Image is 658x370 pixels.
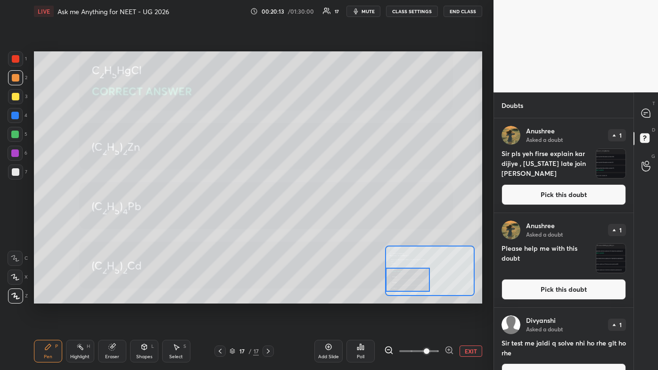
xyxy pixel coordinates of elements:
[444,6,482,17] button: End Class
[8,108,27,123] div: 4
[619,227,622,233] p: 1
[70,354,90,359] div: Highlight
[8,89,27,104] div: 3
[526,136,563,143] p: Asked a doubt
[502,148,592,179] h4: Sir pls yeh firse explain kar dijiye , [US_STATE] late join [PERSON_NAME]
[8,288,28,304] div: Z
[8,146,27,161] div: 6
[502,243,592,273] h4: Please help me with this doubt
[8,70,27,85] div: 2
[619,322,622,328] p: 1
[253,347,259,355] div: 17
[619,132,622,138] p: 1
[460,345,482,357] button: EXIT
[335,9,339,14] div: 17
[652,100,655,107] p: T
[58,7,169,16] h4: Ask me Anything for NEET - UG 2026
[34,6,54,17] div: LIVE
[526,325,563,333] p: Asked a doubt
[502,126,520,145] img: 18bef55533c447e38b2092edbe7628ac.jpg
[502,338,626,358] h4: Sir test me jaldi q solve nhi ho rhe glt ho rhe
[526,127,555,135] p: Anushree
[652,126,655,133] p: D
[526,230,563,238] p: Asked a doubt
[8,251,28,266] div: C
[596,149,625,178] img: 1759665290BQ9PR1.jpg
[8,127,27,142] div: 5
[346,6,380,17] button: mute
[362,8,375,15] span: mute
[169,354,183,359] div: Select
[502,221,520,239] img: 18bef55533c447e38b2092edbe7628ac.jpg
[502,184,626,205] button: Pick this doubt
[8,270,28,285] div: X
[596,244,625,273] img: 1759665276I6VI12.jpg
[502,315,520,334] img: default.png
[526,222,555,230] p: Anushree
[357,354,364,359] div: Poll
[55,344,58,349] div: P
[136,354,152,359] div: Shapes
[44,354,52,359] div: Pen
[526,317,556,324] p: Divyanshi
[318,354,339,359] div: Add Slide
[8,164,27,180] div: 7
[87,344,90,349] div: H
[494,118,633,370] div: grid
[386,6,438,17] button: CLASS SETTINGS
[651,153,655,160] p: G
[183,344,186,349] div: S
[248,348,251,354] div: /
[502,279,626,300] button: Pick this doubt
[8,51,27,66] div: 1
[494,93,531,118] p: Doubts
[237,348,247,354] div: 17
[151,344,154,349] div: L
[105,354,119,359] div: Eraser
